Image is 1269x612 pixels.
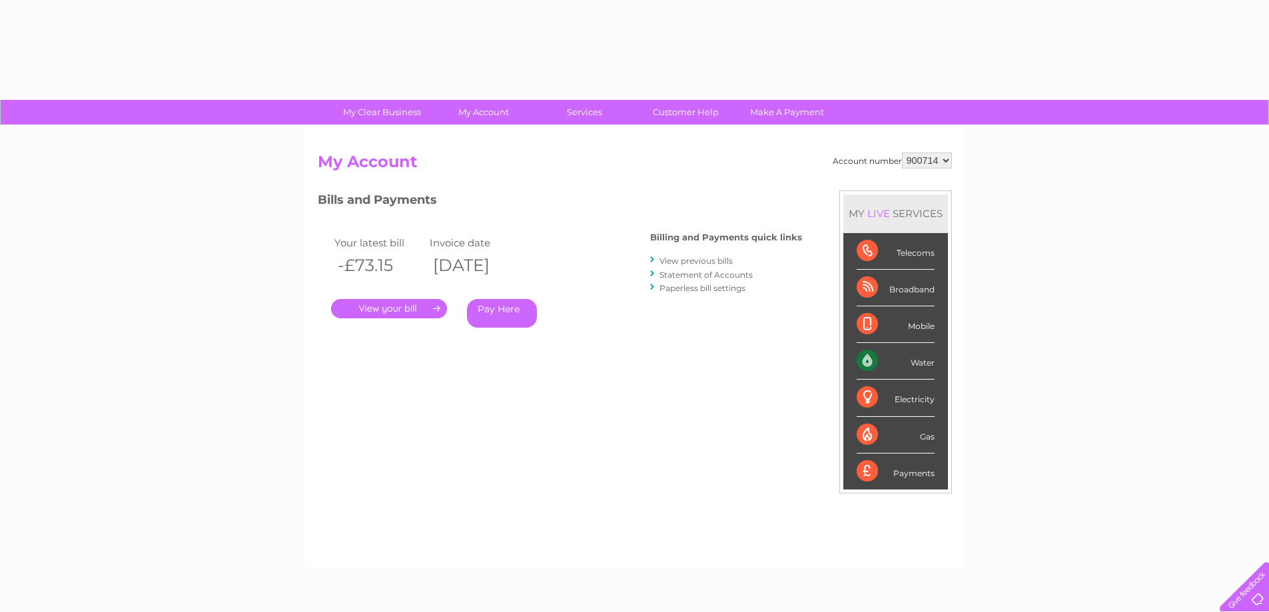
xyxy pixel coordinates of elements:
a: Customer Help [631,100,741,125]
th: [DATE] [426,252,522,279]
a: View previous bills [659,256,733,266]
div: Water [857,343,935,380]
a: . [331,299,447,318]
h2: My Account [318,153,952,178]
div: Account number [833,153,952,168]
th: -£73.15 [331,252,427,279]
div: Telecoms [857,233,935,270]
div: Electricity [857,380,935,416]
h4: Billing and Payments quick links [650,232,802,242]
div: Payments [857,454,935,489]
a: Make A Payment [732,100,842,125]
h3: Bills and Payments [318,190,802,214]
a: My Account [428,100,538,125]
a: Pay Here [467,299,537,328]
a: Paperless bill settings [659,283,745,293]
a: Statement of Accounts [659,270,753,280]
a: My Clear Business [327,100,437,125]
a: Services [530,100,639,125]
div: LIVE [865,207,893,220]
td: Invoice date [426,234,522,252]
div: Gas [857,417,935,454]
div: MY SERVICES [843,194,948,232]
div: Broadband [857,270,935,306]
div: Mobile [857,306,935,343]
td: Your latest bill [331,234,427,252]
